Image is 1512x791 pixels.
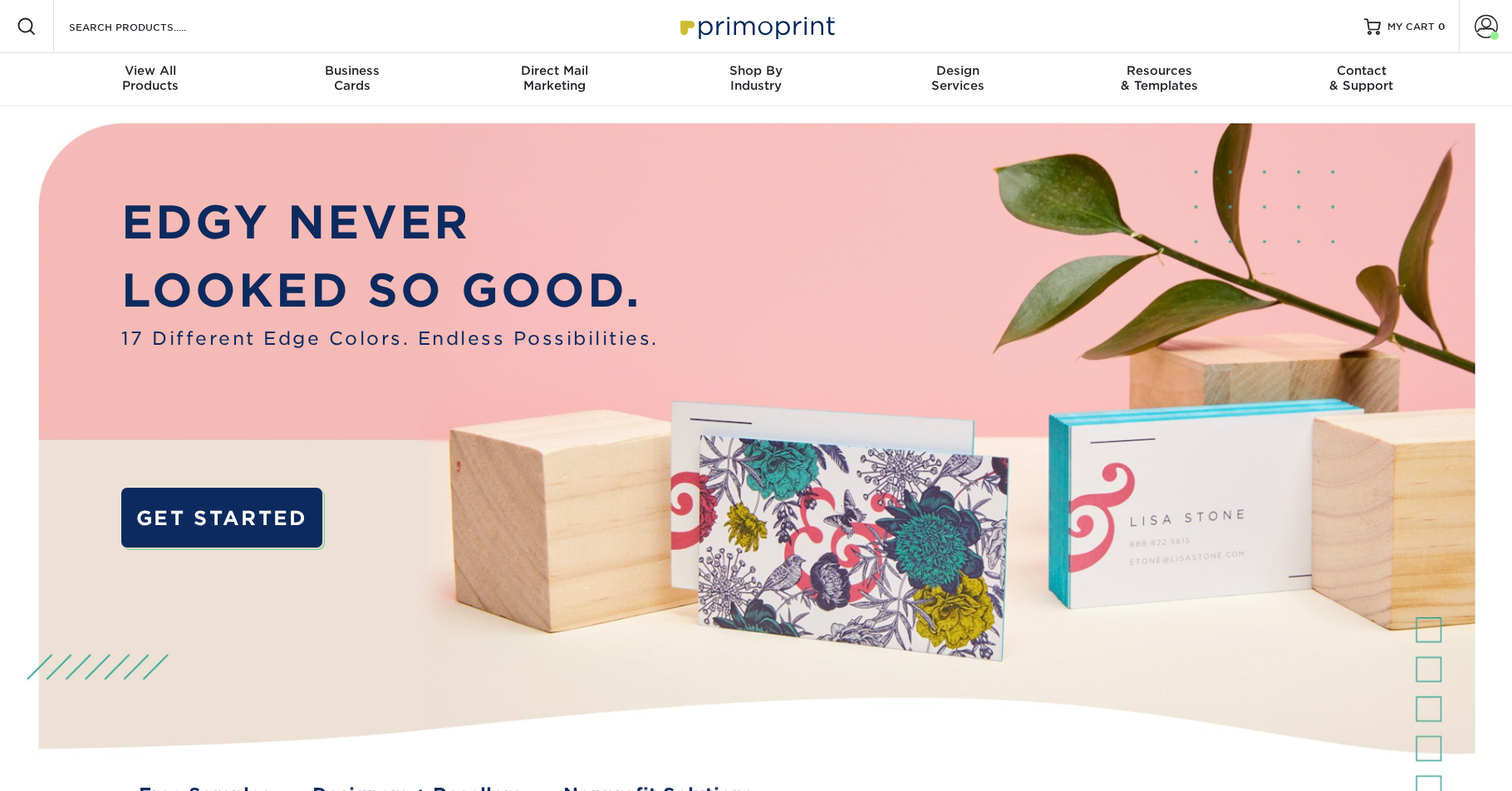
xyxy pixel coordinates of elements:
[121,488,322,548] a: GET STARTED
[1260,63,1462,93] div: & Support
[121,325,659,352] span: 17 Different Edge Colors. Endless Possibilities.
[252,63,454,93] div: Cards
[50,63,252,93] div: Products
[655,63,857,78] span: Shop By
[1387,20,1435,34] span: MY CART
[252,63,454,78] span: Business
[655,63,857,93] div: Industry
[454,53,655,106] a: Direct MailMarketing
[673,8,839,44] img: Primoprint
[1058,63,1260,93] div: & Templates
[50,63,252,78] span: View All
[857,53,1058,106] a: DesignServices
[1438,21,1446,32] span: 0
[121,257,659,325] p: LOOKED SO GOOD.
[50,53,252,106] a: View AllProducts
[454,63,655,93] div: Marketing
[857,63,1058,78] span: Design
[857,63,1058,93] div: Services
[1058,63,1260,78] span: Resources
[1058,53,1260,106] a: Resources& Templates
[252,53,454,106] a: BusinessCards
[655,53,857,106] a: Shop ByIndustry
[1260,53,1462,106] a: Contact& Support
[67,17,229,37] input: SEARCH PRODUCTS.....
[121,189,659,257] p: EDGY NEVER
[454,63,655,78] span: Direct Mail
[1260,63,1462,78] span: Contact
